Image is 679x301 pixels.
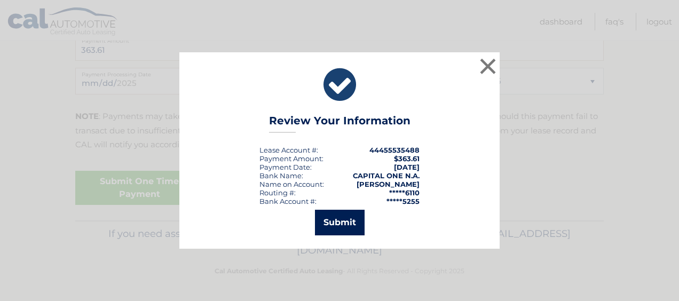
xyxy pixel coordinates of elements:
div: Bank Name: [259,171,303,180]
div: : [259,163,312,171]
h3: Review Your Information [269,114,410,133]
div: Lease Account #: [259,146,318,154]
button: Submit [315,210,365,235]
strong: 44455535488 [369,146,420,154]
span: $363.61 [394,154,420,163]
strong: [PERSON_NAME] [357,180,420,188]
span: [DATE] [394,163,420,171]
div: Bank Account #: [259,197,317,205]
div: Routing #: [259,188,296,197]
button: × [477,56,499,77]
div: Name on Account: [259,180,324,188]
div: Payment Amount: [259,154,323,163]
span: Payment Date [259,163,310,171]
strong: CAPITAL ONE N.A. [353,171,420,180]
